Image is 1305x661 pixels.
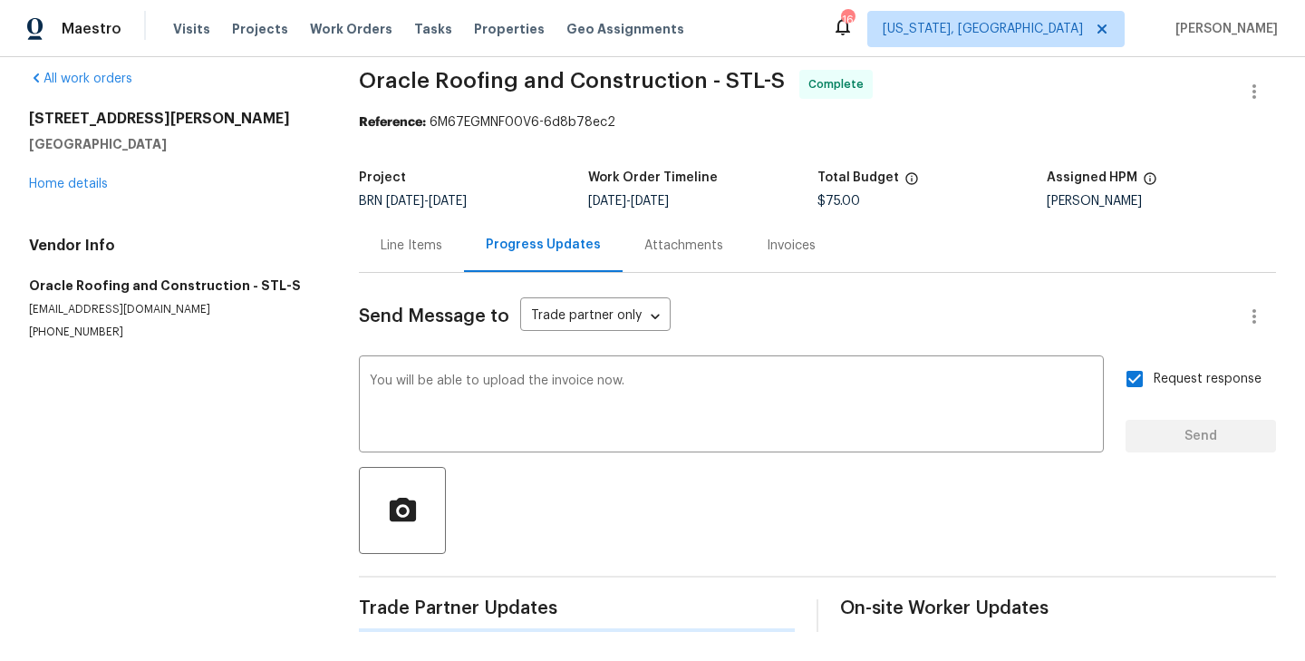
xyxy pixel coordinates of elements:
span: Geo Assignments [566,20,684,38]
span: Oracle Roofing and Construction - STL-S [359,70,785,92]
span: Send Message to [359,307,509,326]
h5: Total Budget [817,171,899,184]
span: On-site Worker Updates [840,599,1276,617]
span: Work Orders [310,20,392,38]
p: [EMAIL_ADDRESS][DOMAIN_NAME] [29,302,315,317]
b: Reference: [359,116,426,129]
span: [DATE] [588,195,626,208]
span: The total cost of line items that have been proposed by Opendoor. This sum includes line items th... [904,171,919,195]
span: [DATE] [429,195,467,208]
span: [DATE] [631,195,669,208]
div: Invoices [767,237,816,255]
h4: Vendor Info [29,237,315,255]
span: Request response [1154,370,1261,389]
textarea: You will be able to upload the invoice now. [370,374,1093,438]
span: [US_STATE], [GEOGRAPHIC_DATA] [883,20,1083,38]
span: - [386,195,467,208]
span: The hpm assigned to this work order. [1143,171,1157,195]
h5: Assigned HPM [1047,171,1137,184]
span: Tasks [414,23,452,35]
span: Maestro [62,20,121,38]
a: All work orders [29,73,132,85]
div: Progress Updates [486,236,601,254]
h5: Oracle Roofing and Construction - STL-S [29,277,315,295]
span: Properties [474,20,545,38]
h5: [GEOGRAPHIC_DATA] [29,135,315,153]
span: Trade Partner Updates [359,599,795,617]
h5: Project [359,171,406,184]
span: Projects [232,20,288,38]
span: Complete [808,75,871,93]
div: Attachments [644,237,723,255]
span: BRN [359,195,467,208]
span: $75.00 [817,195,860,208]
span: - [588,195,669,208]
h2: [STREET_ADDRESS][PERSON_NAME] [29,110,315,128]
div: Trade partner only [520,302,671,332]
h5: Work Order Timeline [588,171,718,184]
div: 6M67EGMNF00V6-6d8b78ec2 [359,113,1276,131]
div: [PERSON_NAME] [1047,195,1276,208]
a: Home details [29,178,108,190]
div: Line Items [381,237,442,255]
p: [PHONE_NUMBER] [29,325,315,340]
span: Visits [173,20,210,38]
div: 16 [841,11,854,29]
span: [PERSON_NAME] [1168,20,1278,38]
span: [DATE] [386,195,424,208]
